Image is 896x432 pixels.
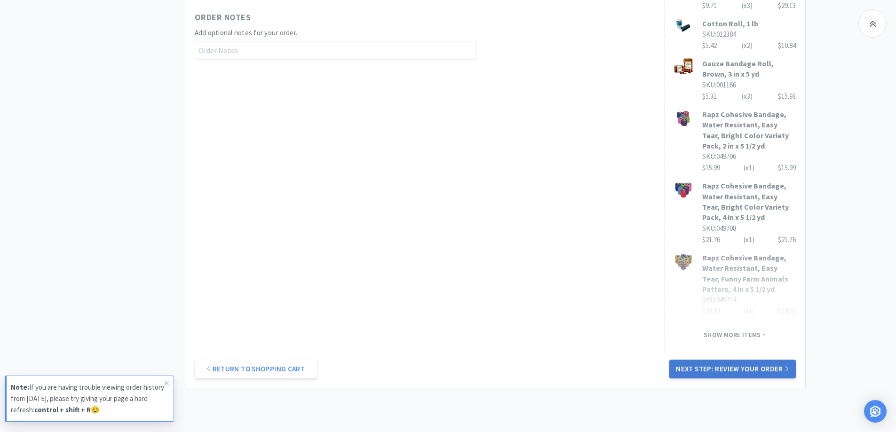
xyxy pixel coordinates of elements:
[702,91,796,102] div: $5.31
[742,91,753,102] div: (x 3 )
[11,383,29,392] strong: Note:
[778,162,796,173] div: $15.99
[674,109,693,128] img: 7f00c6fad9834a58bb59d70c0bf85183_38246.png
[702,80,736,89] span: SKU: 001166
[702,40,796,51] div: $5.42
[778,306,796,317] div: $24.02
[702,181,796,223] h3: Rapz Cohesive Bandage, Water Resistant, Easy Tear, Bright Color Variety Pack, 4 in x 5 1/2 yd
[864,400,887,423] div: Open Intercom Messenger
[704,330,766,339] span: Show more items
[778,91,796,102] div: $15.93
[702,162,796,173] div: $15.99
[702,234,796,245] div: $21.76
[702,224,736,233] span: SKU: 049708
[778,40,796,51] div: $10.84
[744,234,754,245] div: (x 1 )
[34,405,91,414] strong: control + shift + R
[702,18,796,29] h3: Cotton Roll, 1 lb
[778,234,796,245] div: $21.76
[702,152,736,161] span: SKU: 049706
[674,58,693,74] img: 5cff1d8f838e445486462169860d3e9c_25831.png
[195,41,477,60] input: Order Notes
[702,306,796,317] div: $24.02
[11,382,164,416] p: If you are having trouble viewing order history from [DATE], please try giving your page a hard r...
[744,162,754,173] div: (x 1 )
[195,28,298,37] span: Add optional notes for your order.
[702,109,796,151] h3: Rapz Cohesive Bandage, Water Resistant, Easy Tear, Bright Color Variety Pack, 2 in x 5 1/2 yd
[702,30,736,39] span: SKU: 012384
[669,360,795,378] button: Next Step: Review Your Order
[702,58,796,79] h3: Gauze Bandage Roll, Brown, 3 in x 5 yd
[195,11,251,24] span: Order Notes
[674,18,693,32] img: 0b9f78b8b0a9475e9b7a269e3367bc34_28205.png
[742,40,753,51] div: (x 2 )
[195,360,317,378] a: Return to Shopping Cart
[674,181,693,199] img: 7361aead7a3c4bbaaf8acfc0c52c552f_38248.png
